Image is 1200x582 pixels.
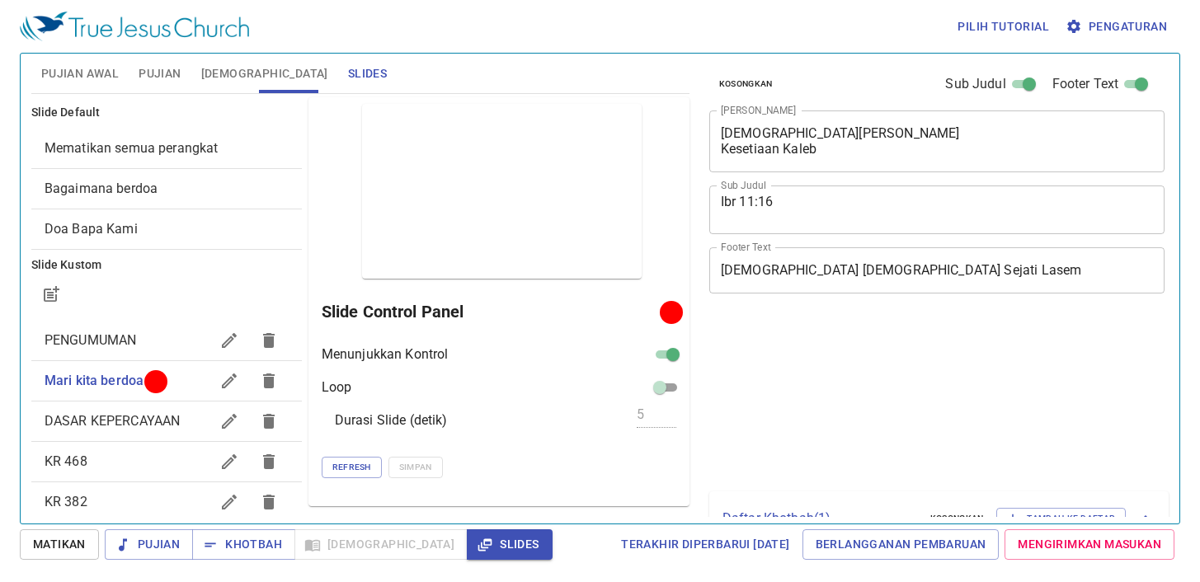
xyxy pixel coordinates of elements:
[996,508,1126,529] button: Tambah ke Daftar
[480,534,539,555] span: Slides
[322,457,382,478] button: Refresh
[1007,511,1115,526] span: Tambah ke Daftar
[816,534,986,555] span: Berlangganan Pembaruan
[1052,74,1119,94] span: Footer Text
[201,63,328,84] span: [DEMOGRAPHIC_DATA]
[31,256,302,275] h6: Slide Kustom
[31,482,302,522] div: KR 382
[322,345,449,364] p: Menunjukkan Kontrol
[192,529,295,560] button: Khotbah
[45,181,158,196] span: [object Object]
[31,442,302,481] div: KR 468
[31,321,302,360] div: PENGUMUMAN
[348,63,387,84] span: Slides
[958,16,1049,37] span: Pilih tutorial
[614,529,796,560] a: Terakhir Diperbarui [DATE]
[20,529,99,560] button: Matikan
[45,413,181,429] span: DASAR KEPERCAYAAN
[118,534,180,555] span: Pujian
[31,169,302,209] div: Bagaimana berdoa
[45,453,87,469] span: KR 468
[1005,529,1174,560] a: Mengirimkan Masukan
[139,63,181,84] span: Pujian
[467,529,552,560] button: Slides
[45,140,219,156] span: [object Object]
[322,298,666,325] h6: Slide Control Panel
[31,104,302,122] h6: Slide Default
[709,74,783,94] button: Kosongkan
[709,491,1169,546] div: Daftar Khotbah(1)KosongkanTambah ke Daftar
[1018,534,1161,555] span: Mengirimkan Masukan
[20,12,249,41] img: True Jesus Church
[33,534,86,555] span: Matikan
[721,194,1154,225] textarea: Ibr 11:16
[31,361,302,401] div: Mari kita berdoa
[719,77,773,92] span: Kosongkan
[335,411,448,430] p: Durasi Slide (detik)
[1062,12,1174,42] button: Pengaturan
[41,63,119,84] span: Pujian Awal
[105,529,193,560] button: Pujian
[722,509,917,528] p: Daftar Khotbah ( 1 )
[1069,16,1167,37] span: Pengaturan
[322,378,352,397] p: Loop
[951,12,1056,42] button: Pilih tutorial
[45,332,137,348] span: PENGUMUMAN
[31,209,302,249] div: Doa Bapa Kami
[621,534,789,555] span: Terakhir Diperbarui [DATE]
[721,125,1154,157] textarea: [DEMOGRAPHIC_DATA][PERSON_NAME] Kesetiaan Kaleb
[802,529,1000,560] a: Berlangganan Pembaruan
[31,401,302,441] div: DASAR KEPERCAYAAN
[45,373,144,388] span: Mari kita berdoa
[703,311,1075,486] iframe: from-child
[45,494,87,509] span: KR 382
[31,129,302,168] div: Mematikan semua perangkat
[332,460,371,475] span: Refresh
[45,221,138,237] span: [object Object]
[930,511,984,526] span: Kosongkan
[920,509,994,528] button: Kosongkan
[205,534,282,555] span: Khotbah
[945,74,1005,94] span: Sub Judul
